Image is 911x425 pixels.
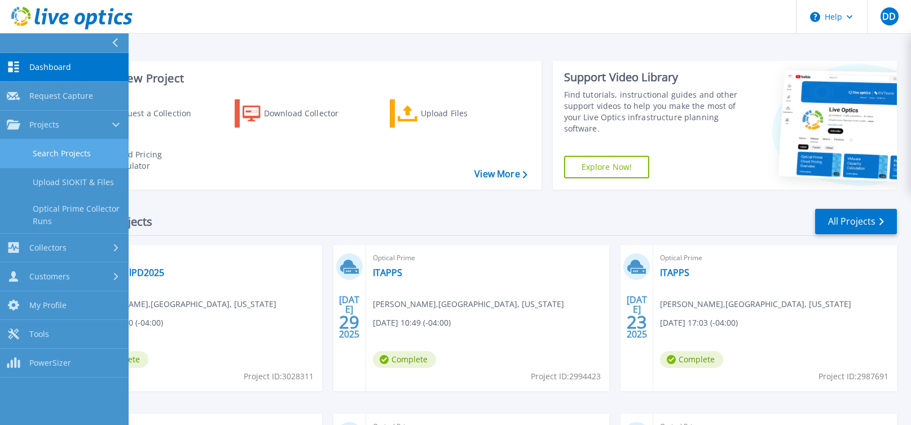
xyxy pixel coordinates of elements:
span: [DATE] 10:49 (-04:00) [373,317,451,329]
a: View More [474,169,527,179]
span: Tools [29,329,49,339]
a: Upload Files [390,99,516,128]
span: Complete [660,351,723,368]
span: Optical Prime [660,252,890,264]
span: PowerSizer [29,358,71,368]
a: ITAPPS [373,267,402,278]
span: [PERSON_NAME] , [GEOGRAPHIC_DATA], [US_STATE] [85,298,276,310]
a: Download Collector [235,99,360,128]
span: Project ID: 3028311 [244,370,314,383]
span: My Profile [29,300,67,310]
span: Project ID: 2987691 [818,370,888,383]
span: Optical Prime [373,252,603,264]
span: Projects [29,120,59,130]
a: Request a Collection [80,99,206,128]
span: [DATE] 17:03 (-04:00) [660,317,738,329]
div: [DATE] 2025 [338,296,360,338]
a: Explore Now! [564,156,650,178]
span: Complete [373,351,436,368]
div: Find tutorials, instructional guides and other support videos to help you make the most of your L... [564,89,738,134]
a: Cloud Pricing Calculator [80,146,206,174]
span: Collectors [29,243,67,253]
div: Support Video Library [564,70,738,85]
span: Dashboard [29,62,71,72]
span: Project ID: 2994423 [531,370,601,383]
div: Cloud Pricing Calculator [111,149,201,172]
span: Optical Prime [85,252,315,264]
span: Customers [29,271,70,282]
h3: Start a New Project [80,72,527,85]
span: [PERSON_NAME] , [GEOGRAPHIC_DATA], [US_STATE] [373,298,564,310]
div: Upload Files [421,102,511,125]
div: [DATE] 2025 [626,296,648,338]
a: ITAPPS [660,267,689,278]
span: Request Capture [29,91,93,101]
span: 29 [339,317,359,327]
span: [PERSON_NAME] , [GEOGRAPHIC_DATA], [US_STATE] [660,298,851,310]
div: Request a Collection [112,102,203,125]
span: DD [882,12,896,21]
span: 23 [627,317,647,327]
a: All Projects [815,209,897,234]
div: Download Collector [264,102,354,125]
